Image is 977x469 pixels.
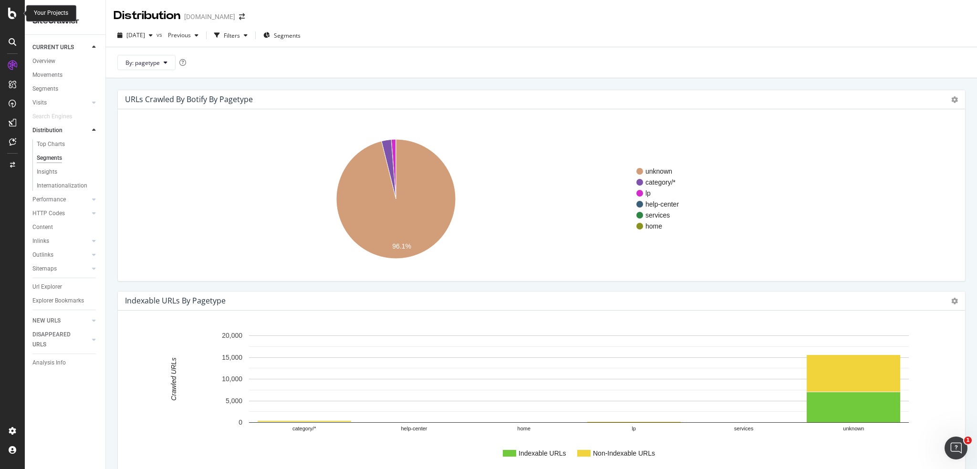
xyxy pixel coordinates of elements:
a: Insights [37,167,99,177]
text: home [645,222,662,230]
a: Overview [32,56,99,66]
span: vs [156,31,164,39]
div: [DOMAIN_NAME] [184,12,235,21]
div: Filters [224,31,240,40]
div: Explorer Bookmarks [32,296,84,306]
text: unknown [843,426,864,432]
div: DISAPPEARED URLS [32,330,81,350]
div: Url Explorer [32,282,62,292]
text: lp [632,426,636,432]
text: category/* [645,178,676,186]
div: Your Projects [34,9,68,17]
div: Top Charts [37,139,65,149]
div: Distribution [32,125,62,135]
a: NEW URLS [32,316,89,326]
a: Internationalization [37,181,99,191]
div: HTTP Codes [32,208,65,219]
button: By: pagetype [117,55,176,70]
text: 20,000 [222,332,242,340]
text: help-center [645,200,679,208]
button: [DATE] [114,28,156,43]
text: 5,000 [226,397,242,405]
text: services [645,211,670,219]
a: Outlinks [32,250,89,260]
text: Crawled URLs [170,358,177,401]
div: Sitemaps [32,264,57,274]
div: Segments [32,84,58,94]
a: Inlinks [32,236,89,246]
text: 96.1% [392,242,411,250]
text: unknown [645,167,672,175]
a: DISAPPEARED URLS [32,330,89,350]
span: Previous [164,31,191,39]
i: Options [951,96,958,103]
i: Options [951,298,958,304]
button: Previous [164,28,202,43]
text: Indexable URLs [519,449,566,457]
text: category/* [292,426,316,432]
h4: Indexable URLs by pagetype [125,294,226,307]
div: Analysis Info [32,358,66,368]
div: Outlinks [32,250,53,260]
a: HTTP Codes [32,208,89,219]
a: Content [32,222,99,232]
div: Visits [32,98,47,108]
a: Url Explorer [32,282,99,292]
a: Search Engines [32,112,82,122]
div: Content [32,222,53,232]
text: home [518,426,531,432]
span: 2025 Sep. 17th [126,31,145,39]
text: 10,000 [222,375,242,383]
text: Non-Indexable URLs [593,449,655,457]
a: CURRENT URLS [32,42,89,52]
div: Performance [32,195,66,205]
span: 1 [964,437,972,444]
div: arrow-right-arrow-left [239,13,245,20]
div: CURRENT URLS [32,42,74,52]
text: lp [645,189,651,197]
span: By: pagetype [125,59,160,67]
a: Visits [32,98,89,108]
div: Overview [32,56,55,66]
button: Segments [260,28,304,43]
a: Explorer Bookmarks [32,296,99,306]
a: Movements [32,70,99,80]
svg: A chart. [125,125,950,273]
a: Analysis Info [32,358,99,368]
text: services [734,426,754,432]
h4: URLs Crawled By Botify By pagetype [125,93,253,106]
a: Distribution [32,125,89,135]
div: Insights [37,167,57,177]
text: 15,000 [222,354,242,361]
div: Inlinks [32,236,49,246]
div: Search Engines [32,112,72,122]
div: Movements [32,70,62,80]
div: Segments [37,153,62,163]
text: help-center [401,426,427,432]
a: Sitemaps [32,264,89,274]
div: Distribution [114,8,180,24]
div: NEW URLS [32,316,61,326]
button: Filters [210,28,251,43]
div: Internationalization [37,181,87,191]
a: Segments [37,153,99,163]
span: Segments [274,31,301,40]
iframe: Intercom live chat [945,437,967,459]
a: Performance [32,195,89,205]
a: Top Charts [37,139,99,149]
a: Segments [32,84,99,94]
text: 0 [239,419,242,427]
